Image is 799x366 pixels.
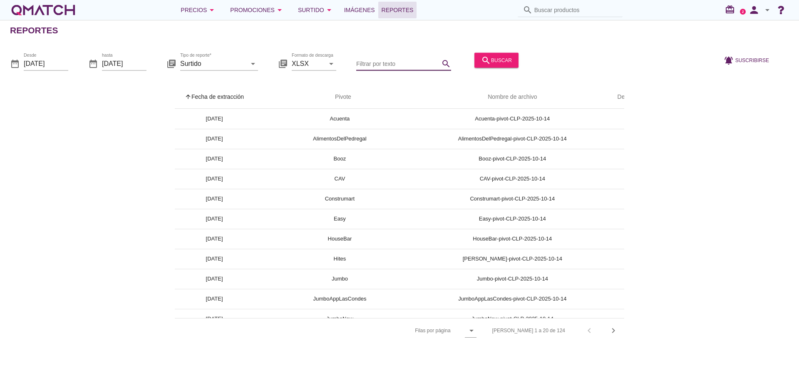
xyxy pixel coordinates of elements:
td: [DATE] [175,269,254,289]
a: Reportes [378,2,417,18]
i: search [481,55,491,65]
td: [DATE] [175,109,254,129]
td: [DATE] [175,249,254,269]
td: Acuenta [254,109,426,129]
input: Buscar productos [534,3,618,17]
i: arrow_drop_down [762,5,772,15]
a: white-qmatch-logo [10,2,77,18]
button: Surtido [291,2,341,18]
div: Filas por página [332,318,476,343]
td: HouseBar-pivot-CLP-2025-10-14 [426,229,599,249]
i: library_books [166,58,176,68]
td: Hites [254,249,426,269]
span: Suscribirse [735,56,769,64]
div: Promociones [230,5,285,15]
span: Reportes [382,5,414,15]
h2: Reportes [10,24,58,37]
td: JumboAppLasCondes [254,289,426,309]
i: arrow_drop_down [324,5,334,15]
div: [PERSON_NAME] 1 a 20 de 124 [492,327,565,334]
td: Easy-pivot-CLP-2025-10-14 [426,209,599,229]
div: Surtido [298,5,334,15]
div: buscar [481,55,512,65]
i: date_range [10,58,20,68]
td: AlimentosDelPedregal-pivot-CLP-2025-10-14 [426,129,599,149]
td: JumboNew-pivot-CLP-2025-10-14 [426,309,599,329]
th: Fecha de extracción: Sorted ascending. Activate to sort descending. [175,85,254,109]
td: [DATE] [175,309,254,329]
td: [PERSON_NAME]-pivot-CLP-2025-10-14 [426,249,599,269]
input: hasta [102,57,146,70]
button: Promociones [223,2,291,18]
td: CAV-pivot-CLP-2025-10-14 [426,169,599,189]
i: redeem [725,5,738,15]
td: HouseBar [254,229,426,249]
td: [DATE] [175,189,254,209]
td: Jumbo [254,269,426,289]
td: Booz [254,149,426,169]
i: library_books [278,58,288,68]
td: [DATE] [175,169,254,189]
td: Easy [254,209,426,229]
td: [DATE] [175,229,254,249]
td: [DATE] [175,209,254,229]
a: Imágenes [341,2,378,18]
td: [DATE] [175,289,254,309]
a: 2 [740,9,746,15]
i: search [441,58,451,68]
i: search [523,5,533,15]
td: Construmart-pivot-CLP-2025-10-14 [426,189,599,209]
td: Construmart [254,189,426,209]
text: 2 [742,10,744,13]
span: Imágenes [344,5,375,15]
i: arrow_upward [185,93,191,100]
i: arrow_drop_down [275,5,285,15]
td: [DATE] [175,129,254,149]
td: JumboAppLasCondes-pivot-CLP-2025-10-14 [426,289,599,309]
i: arrow_drop_down [248,58,258,68]
div: Precios [181,5,217,15]
th: Pivote: Not sorted. Activate to sort ascending. [254,85,426,109]
td: JumboNew [254,309,426,329]
i: arrow_drop_down [326,58,336,68]
i: person [746,4,762,16]
th: Descargar: Not sorted. [599,85,663,109]
td: [DATE] [175,149,254,169]
td: Acuenta-pivot-CLP-2025-10-14 [426,109,599,129]
input: Desde [24,57,68,70]
td: Booz-pivot-CLP-2025-10-14 [426,149,599,169]
button: Suscribirse [717,53,776,68]
td: Jumbo-pivot-CLP-2025-10-14 [426,269,599,289]
i: arrow_drop_down [466,326,476,336]
button: buscar [474,53,519,68]
i: arrow_drop_down [207,5,217,15]
button: Precios [174,2,223,18]
input: Formato de descarga [292,57,325,70]
input: Tipo de reporte* [180,57,246,70]
td: AlimentosDelPedregal [254,129,426,149]
th: Nombre de archivo: Not sorted. [426,85,599,109]
i: chevron_right [608,326,618,336]
i: date_range [88,58,98,68]
button: Next page [606,323,621,338]
i: notifications_active [724,55,735,65]
td: CAV [254,169,426,189]
input: Filtrar por texto [356,57,439,70]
